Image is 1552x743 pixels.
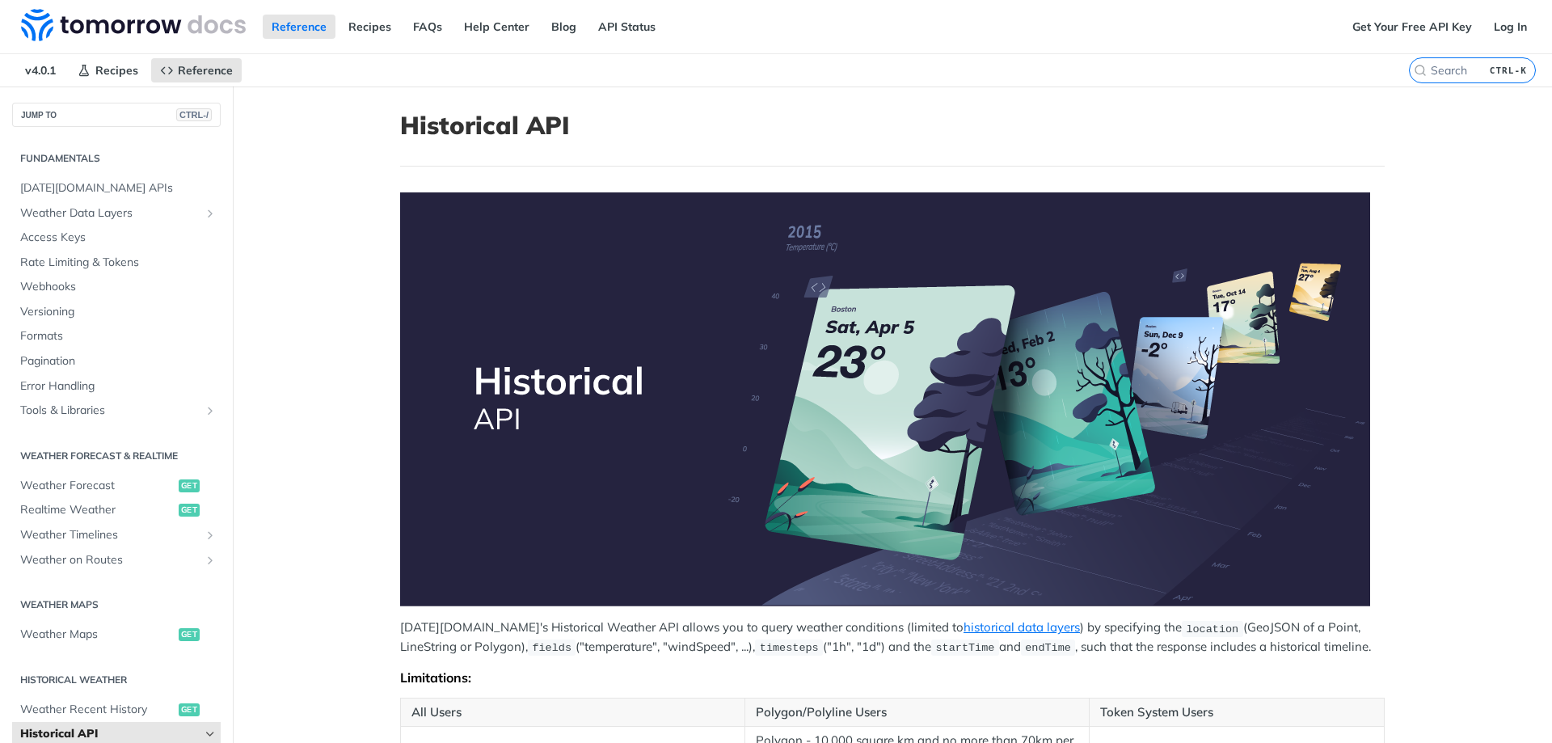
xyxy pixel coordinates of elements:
[12,275,221,299] a: Webhooks
[20,180,217,196] span: [DATE][DOMAIN_NAME] APIs
[12,251,221,275] a: Rate Limiting & Tokens
[263,15,335,39] a: Reference
[204,404,217,417] button: Show subpages for Tools & Libraries
[69,58,147,82] a: Recipes
[589,15,664,39] a: API Status
[12,349,221,374] a: Pagination
[532,642,571,654] span: fields
[401,698,745,727] th: All Users
[1025,642,1071,654] span: endTime
[179,504,200,517] span: get
[1186,623,1238,635] span: location
[20,552,200,568] span: Weather on Routes
[12,324,221,348] a: Formats
[12,201,221,226] a: Weather Data LayersShow subpages for Weather Data Layers
[12,103,221,127] button: JUMP TOCTRL-/
[404,15,451,39] a: FAQs
[20,230,217,246] span: Access Keys
[542,15,585,39] a: Blog
[20,527,200,543] span: Weather Timelines
[204,529,217,542] button: Show subpages for Weather Timelines
[204,554,217,567] button: Show subpages for Weather on Routes
[12,698,221,722] a: Weather Recent Historyget
[204,728,217,741] button: Hide subpages for Historical API
[12,226,221,250] a: Access Keys
[760,642,819,654] span: timesteps
[12,449,221,463] h2: Weather Forecast & realtime
[12,176,221,201] a: [DATE][DOMAIN_NAME] APIs
[400,111,1385,140] h1: Historical API
[12,374,221,399] a: Error Handling
[20,726,200,742] span: Historical API
[151,58,242,82] a: Reference
[400,192,1370,606] img: Historical-API.png
[1414,64,1427,77] svg: Search
[179,479,200,492] span: get
[1486,62,1531,78] kbd: CTRL-K
[455,15,538,39] a: Help Center
[95,63,138,78] span: Recipes
[21,9,246,41] img: Tomorrow.io Weather API Docs
[744,698,1089,727] th: Polygon/Polyline Users
[176,108,212,121] span: CTRL-/
[20,353,217,369] span: Pagination
[20,627,175,643] span: Weather Maps
[12,151,221,166] h2: Fundamentals
[12,673,221,687] h2: Historical Weather
[12,474,221,498] a: Weather Forecastget
[204,207,217,220] button: Show subpages for Weather Data Layers
[20,205,200,222] span: Weather Data Layers
[12,498,221,522] a: Realtime Weatherget
[16,58,65,82] span: v4.0.1
[400,192,1385,606] span: Expand image
[178,63,233,78] span: Reference
[179,628,200,641] span: get
[935,642,994,654] span: startTime
[20,478,175,494] span: Weather Forecast
[20,702,175,718] span: Weather Recent History
[179,703,200,716] span: get
[400,618,1385,656] p: [DATE][DOMAIN_NAME]'s Historical Weather API allows you to query weather conditions (limited to )...
[400,669,1385,686] div: Limitations:
[339,15,400,39] a: Recipes
[12,597,221,612] h2: Weather Maps
[1089,698,1384,727] th: Token System Users
[20,255,217,271] span: Rate Limiting & Tokens
[20,328,217,344] span: Formats
[1485,15,1536,39] a: Log In
[12,523,221,547] a: Weather TimelinesShow subpages for Weather Timelines
[12,300,221,324] a: Versioning
[964,619,1080,635] a: historical data layers
[12,399,221,423] a: Tools & LibrariesShow subpages for Tools & Libraries
[12,623,221,647] a: Weather Mapsget
[20,403,200,419] span: Tools & Libraries
[20,502,175,518] span: Realtime Weather
[12,548,221,572] a: Weather on RoutesShow subpages for Weather on Routes
[20,378,217,395] span: Error Handling
[20,279,217,295] span: Webhooks
[1343,15,1481,39] a: Get Your Free API Key
[20,304,217,320] span: Versioning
